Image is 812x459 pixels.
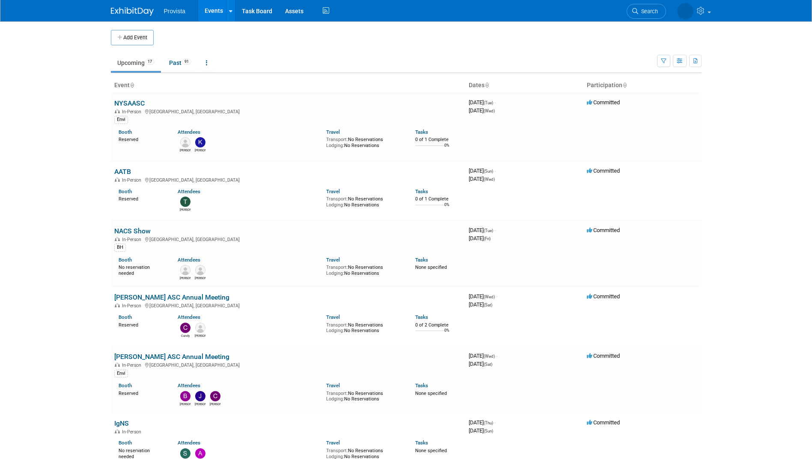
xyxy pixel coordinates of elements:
[484,303,492,307] span: (Sat)
[587,293,620,300] span: Committed
[119,440,132,446] a: Booth
[114,244,126,251] div: BH
[484,177,495,182] span: (Wed)
[415,196,462,202] div: 0 of 1 Complete
[119,389,165,397] div: Reserved
[195,147,205,153] div: Kyle Walter
[494,227,496,233] span: -
[145,59,155,65] span: 17
[326,328,344,333] span: Lodging:
[415,440,428,446] a: Tasks
[114,370,128,377] div: Envi
[119,321,165,328] div: Reserved
[469,235,491,241] span: [DATE]
[178,382,200,388] a: Attendees
[195,333,205,338] div: Rayna Frisby
[195,448,205,459] img: Amber Barron
[114,361,462,368] div: [GEOGRAPHIC_DATA], [GEOGRAPHIC_DATA]
[587,419,620,426] span: Committed
[114,227,151,235] a: NACS Show
[180,401,190,406] div: Beth Chan
[115,177,120,182] img: In-Person Event
[119,382,132,388] a: Booth
[122,429,144,435] span: In-Person
[178,129,200,135] a: Attendees
[326,391,348,396] span: Transport:
[484,362,492,367] span: (Sat)
[114,176,462,183] div: [GEOGRAPHIC_DATA], [GEOGRAPHIC_DATA]
[195,323,205,333] img: Rayna Frisby
[484,169,493,174] span: (Sun)
[114,293,229,301] a: [PERSON_NAME] ASC Annual Meeting
[326,271,344,276] span: Lodging:
[119,129,132,135] a: Booth
[115,237,120,241] img: In-Person Event
[182,59,191,65] span: 91
[444,328,449,340] td: 0%
[326,263,402,276] div: No Reservations No Reservations
[587,168,620,174] span: Committed
[119,314,132,320] a: Booth
[677,3,693,19] img: Shai Davis
[115,303,120,307] img: In-Person Event
[469,353,497,359] span: [DATE]
[494,99,496,106] span: -
[178,257,200,263] a: Attendees
[469,293,497,300] span: [DATE]
[326,129,340,135] a: Travel
[484,429,493,433] span: (Sun)
[114,99,145,107] a: NYSAASC
[326,448,348,453] span: Transport:
[484,100,493,105] span: (Tue)
[180,147,190,153] div: Vince Gay
[115,429,120,433] img: In-Person Event
[469,99,496,106] span: [DATE]
[195,275,205,280] div: Dean Dennerline
[326,382,340,388] a: Travel
[587,353,620,359] span: Committed
[469,107,495,114] span: [DATE]
[444,203,449,214] td: 0%
[587,99,620,106] span: Committed
[415,129,428,135] a: Tasks
[326,137,348,142] span: Transport:
[210,391,220,401] img: Clifford Parker
[326,257,340,263] a: Travel
[326,143,344,148] span: Lodging:
[415,265,447,270] span: None specified
[326,202,344,208] span: Lodging:
[326,188,340,194] a: Travel
[180,137,190,147] img: Vince Gay
[195,265,205,275] img: Dean Dennerline
[114,168,131,176] a: AATB
[326,389,402,402] div: No Reservations No Reservations
[326,265,348,270] span: Transport:
[119,194,165,202] div: Reserved
[469,419,496,426] span: [DATE]
[178,314,200,320] a: Attendees
[119,135,165,143] div: Reserved
[469,361,492,367] span: [DATE]
[484,109,495,113] span: (Wed)
[180,207,190,212] div: Ted Vanzante
[114,353,229,361] a: [PERSON_NAME] ASC Annual Meeting
[180,333,190,338] div: Candy Price
[115,109,120,113] img: In-Person Event
[122,237,144,242] span: In-Person
[111,30,154,45] button: Add Event
[484,294,495,299] span: (Wed)
[415,257,428,263] a: Tasks
[180,448,190,459] img: Stephanie Miller
[469,301,492,308] span: [DATE]
[111,78,465,93] th: Event
[469,427,493,434] span: [DATE]
[415,382,428,388] a: Tasks
[180,391,190,401] img: Beth Chan
[326,396,344,402] span: Lodging:
[326,322,348,328] span: Transport:
[494,419,496,426] span: -
[484,421,493,425] span: (Thu)
[114,419,129,427] a: IgNS
[444,143,449,155] td: 0%
[415,448,447,453] span: None specified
